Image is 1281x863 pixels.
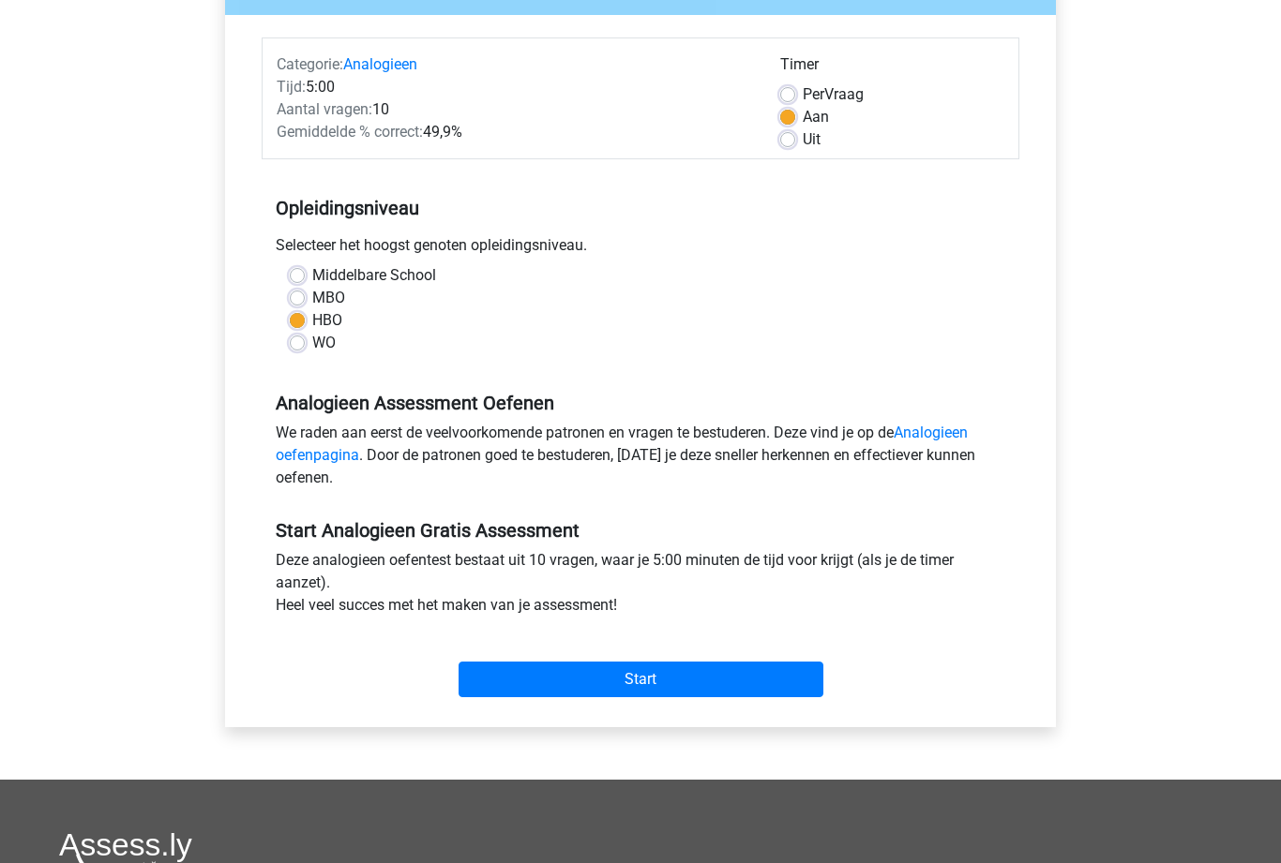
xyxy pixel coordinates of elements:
div: Deze analogieen oefentest bestaat uit 10 vragen, waar je 5:00 minuten de tijd voor krijgt (als je... [262,549,1019,624]
input: Start [459,662,823,697]
div: We raden aan eerst de veelvoorkomende patronen en vragen te bestuderen. Deze vind je op de . Door... [262,422,1019,497]
span: Per [803,85,824,103]
span: Categorie: [277,55,343,73]
div: Timer [780,53,1004,83]
h5: Start Analogieen Gratis Assessment [276,519,1005,542]
span: Gemiddelde % correct: [277,123,423,141]
a: Analogieen [343,55,417,73]
div: 49,9% [263,121,766,143]
h5: Analogieen Assessment Oefenen [276,392,1005,414]
label: MBO [312,287,345,309]
div: 5:00 [263,76,766,98]
label: Uit [803,128,821,151]
label: Middelbare School [312,264,436,287]
div: 10 [263,98,766,121]
label: HBO [312,309,342,332]
label: Vraag [803,83,864,106]
h5: Opleidingsniveau [276,189,1005,227]
label: Aan [803,106,829,128]
span: Tijd: [277,78,306,96]
span: Aantal vragen: [277,100,372,118]
label: WO [312,332,336,354]
div: Selecteer het hoogst genoten opleidingsniveau. [262,234,1019,264]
